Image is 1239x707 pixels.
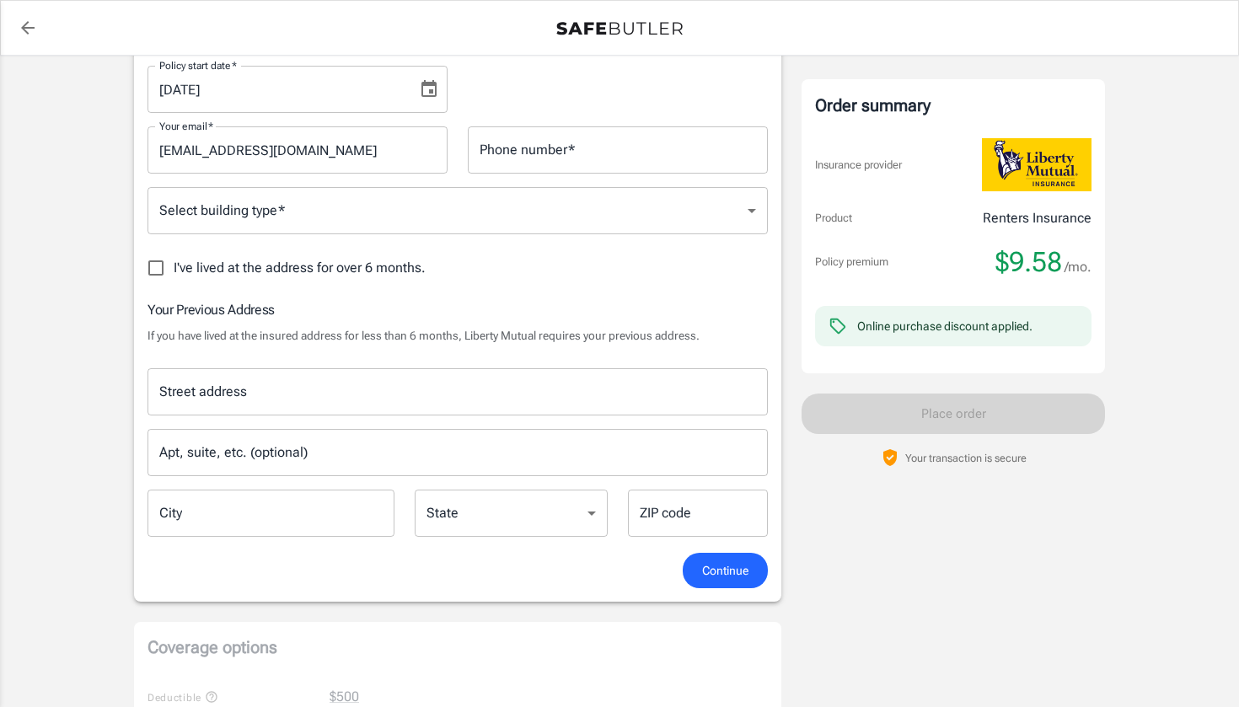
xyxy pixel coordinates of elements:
[905,450,1027,466] p: Your transaction is secure
[147,299,768,320] h6: Your Previous Address
[1065,255,1091,279] span: /mo.
[683,553,768,589] button: Continue
[815,93,1091,118] div: Order summary
[857,318,1032,335] div: Online purchase discount applied.
[995,245,1062,279] span: $9.58
[815,210,852,227] p: Product
[11,11,45,45] a: back to quotes
[174,258,426,278] span: I've lived at the address for over 6 months.
[468,126,768,174] input: Enter number
[983,208,1091,228] p: Renters Insurance
[815,254,888,270] p: Policy premium
[147,126,448,174] input: Enter email
[147,327,768,344] p: If you have lived at the insured address for less than 6 months, Liberty Mutual requires your pre...
[815,157,902,174] p: Insurance provider
[556,22,683,35] img: Back to quotes
[147,66,405,113] input: MM/DD/YYYY
[159,58,237,72] label: Policy start date
[982,138,1091,191] img: Liberty Mutual
[702,560,748,581] span: Continue
[159,119,213,133] label: Your email
[412,72,446,106] button: Choose date, selected date is Sep 27, 2025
